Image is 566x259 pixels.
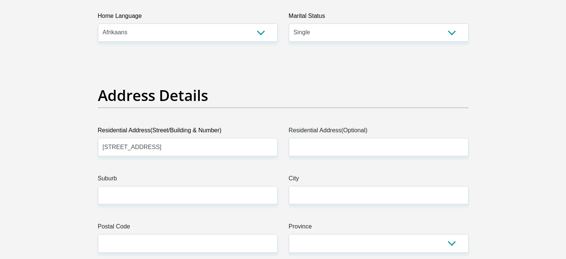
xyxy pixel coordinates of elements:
[289,126,469,138] label: Residential Address(Optional)
[98,126,278,138] label: Residential Address(Street/Building & Number)
[289,138,469,156] input: Address line 2 (Optional)
[289,12,469,23] label: Marital Status
[289,222,469,234] label: Province
[98,138,278,156] input: Valid residential address
[289,234,469,252] select: Please Select a Province
[98,174,278,186] label: Suburb
[289,174,469,186] label: City
[289,186,469,204] input: City
[98,12,278,23] label: Home Language
[98,222,278,234] label: Postal Code
[98,186,278,204] input: Suburb
[98,234,278,252] input: Postal Code
[98,86,469,104] h2: Address Details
